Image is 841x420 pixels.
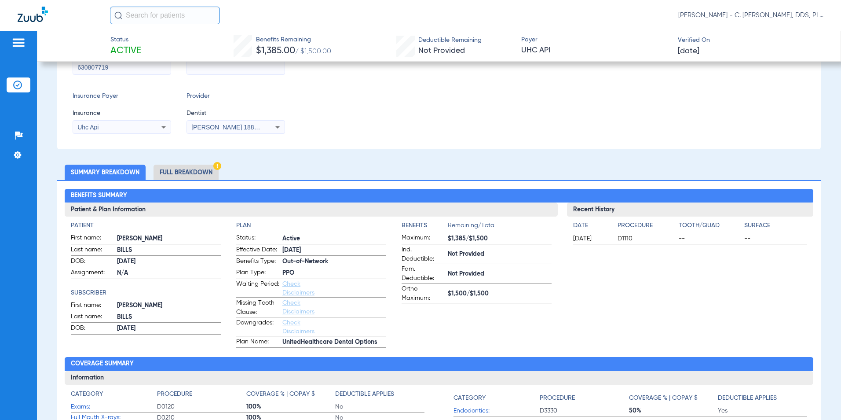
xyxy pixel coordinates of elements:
[282,338,386,347] span: UnitedHealthcare Dental Options
[71,257,114,267] span: DOB:
[629,394,698,403] h4: Coverage % | Copay $
[246,402,335,411] span: 100%
[117,234,221,243] span: [PERSON_NAME]
[718,406,807,415] span: Yes
[448,289,552,298] span: $1,500/$1,500
[65,189,813,203] h2: Benefits Summary
[117,324,221,333] span: [DATE]
[236,280,279,297] span: Waiting Period:
[679,221,741,230] h4: Tooth/Quad
[629,406,718,415] span: 50%
[236,268,279,279] span: Plan Type:
[453,390,540,406] app-breakdown-title: Category
[448,221,552,233] span: Remaining/Total
[448,250,552,259] span: Not Provided
[521,35,670,44] span: Payer
[256,46,295,55] span: $1,385.00
[71,221,221,230] h4: Patient
[282,281,314,296] a: Check Disclaimers
[236,245,279,256] span: Effective Date:
[718,390,807,406] app-breakdown-title: Deductible Applies
[236,221,386,230] app-breakdown-title: Plan
[540,394,575,403] h4: Procedure
[282,269,386,278] span: PPO
[71,402,157,412] span: Exams:
[295,48,331,55] span: / $1,500.00
[157,402,246,411] span: D0120
[678,11,823,20] span: [PERSON_NAME] - C. [PERSON_NAME], DDS, PLLC dba [PERSON_NAME] Dentistry
[335,402,424,411] span: No
[77,124,99,131] span: Uhc Api
[18,7,48,22] img: Zuub Logo
[744,234,807,243] span: --
[71,288,221,298] h4: Subscriber
[540,390,629,406] app-breakdown-title: Procedure
[402,284,445,303] span: Ortho Maximum:
[402,265,445,283] span: Fam. Deductible:
[191,124,278,131] span: [PERSON_NAME] 1881748390
[282,257,386,266] span: Out-of-Network
[65,203,557,217] h3: Patient & Plan Information
[744,221,807,230] h4: Surface
[402,233,445,244] span: Maximum:
[157,390,192,399] h4: Procedure
[117,257,221,266] span: [DATE]
[573,234,610,243] span: [DATE]
[418,36,482,45] span: Deductible Remaining
[453,394,486,403] h4: Category
[246,390,335,402] app-breakdown-title: Coverage % | Copay $
[236,257,279,267] span: Benefits Type:
[797,378,841,420] iframe: Chat Widget
[236,318,279,336] span: Downgrades:
[418,47,465,55] span: Not Provided
[236,233,279,244] span: Status:
[114,11,122,19] img: Search Icon
[117,313,221,322] span: BILLS
[71,390,157,402] app-breakdown-title: Category
[246,390,315,399] h4: Coverage % | Copay $
[448,269,552,279] span: Not Provided
[65,165,146,180] li: Summary Breakdown
[236,337,279,348] span: Plan Name:
[11,37,26,48] img: hamburger-icon
[402,245,445,264] span: Ind. Deductible:
[117,269,221,278] span: N/A
[117,301,221,310] span: [PERSON_NAME]
[618,221,676,233] app-breakdown-title: Procedure
[453,406,540,416] span: Endodontics:
[335,390,394,399] h4: Deductible Applies
[540,406,629,415] span: D3330
[402,221,448,230] h4: Benefits
[110,45,141,57] span: Active
[154,165,219,180] li: Full Breakdown
[71,268,114,279] span: Assignment:
[186,109,285,118] span: Dentist
[744,221,807,233] app-breakdown-title: Surface
[65,371,813,385] h3: Information
[117,246,221,255] span: BILLS
[573,221,610,230] h4: Date
[282,246,386,255] span: [DATE]
[186,92,285,101] span: Provider
[521,45,670,56] span: UHC API
[157,390,246,402] app-breakdown-title: Procedure
[71,301,114,311] span: First name:
[213,162,221,170] img: Hazard
[256,35,331,44] span: Benefits Remaining
[71,233,114,244] span: First name:
[679,221,741,233] app-breakdown-title: Tooth/Quad
[718,394,777,403] h4: Deductible Applies
[618,221,676,230] h4: Procedure
[629,390,718,406] app-breakdown-title: Coverage % | Copay $
[110,7,220,24] input: Search for patients
[71,324,114,334] span: DOB:
[73,109,171,118] span: Insurance
[678,46,699,57] span: [DATE]
[110,35,141,44] span: Status
[73,92,171,101] span: Insurance Payer
[567,203,813,217] h3: Recent History
[236,298,279,317] span: Missing Tooth Clause:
